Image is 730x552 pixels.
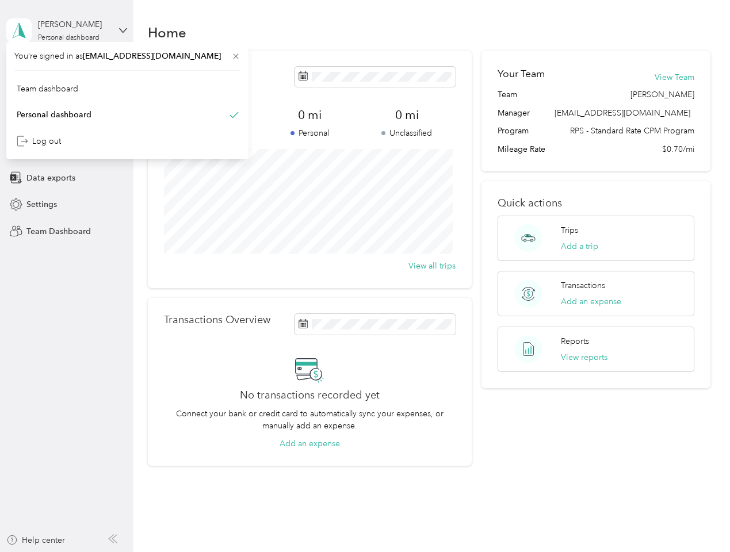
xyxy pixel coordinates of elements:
p: Transactions [561,279,605,292]
button: Add an expense [280,438,340,450]
span: Team [498,89,517,101]
span: Mileage Rate [498,143,545,155]
h2: Your Team [498,67,545,81]
iframe: Everlance-gr Chat Button Frame [666,488,730,552]
div: [PERSON_NAME] [38,18,110,30]
span: Program [498,125,529,137]
span: You’re signed in as [14,50,240,62]
button: Add an expense [561,296,621,308]
div: Personal dashboard [38,34,100,41]
span: [EMAIL_ADDRESS][DOMAIN_NAME] [555,108,690,118]
p: Connect your bank or credit card to automatically sync your expenses, or manually add an expense. [164,408,456,432]
div: Team dashboard [17,83,78,95]
span: $0.70/mi [662,143,694,155]
h1: Home [148,26,186,39]
p: Personal [261,127,358,139]
span: Manager [498,107,530,119]
span: Data exports [26,172,75,184]
button: View all trips [408,260,456,272]
span: [EMAIL_ADDRESS][DOMAIN_NAME] [83,51,221,61]
div: Personal dashboard [17,109,91,121]
p: Transactions Overview [164,314,270,326]
button: View Team [655,71,694,83]
p: Quick actions [498,197,694,209]
span: Team Dashboard [26,225,91,237]
button: Add a trip [561,240,598,252]
p: Unclassified [358,127,456,139]
p: Trips [561,224,578,236]
span: Settings [26,198,57,210]
button: Help center [6,534,65,546]
p: Reports [561,335,589,347]
button: View reports [561,351,607,363]
span: [PERSON_NAME] [630,89,694,101]
div: Log out [17,135,61,147]
span: RPS - Standard Rate CPM Program [570,125,694,137]
span: 0 mi [261,107,358,123]
h2: No transactions recorded yet [240,389,380,401]
span: 0 mi [358,107,456,123]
